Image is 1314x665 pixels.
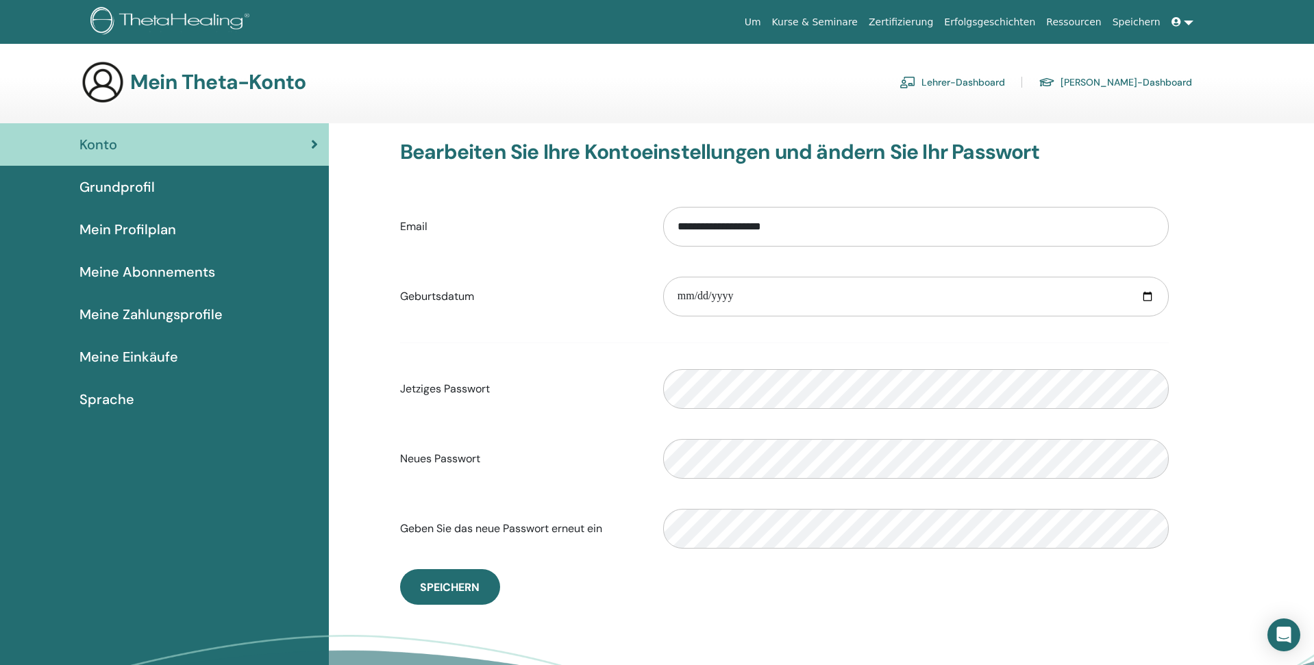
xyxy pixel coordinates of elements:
span: Konto [79,134,117,155]
h3: Bearbeiten Sie Ihre Kontoeinstellungen und ändern Sie Ihr Passwort [400,140,1169,164]
a: Erfolgsgeschichten [939,10,1041,35]
label: Jetziges Passwort [390,376,653,402]
h3: Mein Theta-Konto [130,70,306,95]
button: Speichern [400,569,500,605]
a: [PERSON_NAME]-Dashboard [1039,71,1192,93]
span: Meine Abonnements [79,262,215,282]
img: graduation-cap.svg [1039,77,1055,88]
a: Kurse & Seminare [767,10,863,35]
span: Grundprofil [79,177,155,197]
div: Open Intercom Messenger [1267,618,1300,651]
img: chalkboard-teacher.svg [900,76,916,88]
a: Um [739,10,767,35]
span: Speichern [420,580,480,594]
span: Mein Profilplan [79,219,176,240]
a: Ressourcen [1041,10,1106,35]
a: Zertifizierung [863,10,939,35]
label: Geben Sie das neue Passwort erneut ein [390,516,653,542]
img: logo.png [90,7,254,38]
a: Speichern [1107,10,1166,35]
span: Sprache [79,389,134,410]
span: Meine Einkäufe [79,347,178,367]
label: Geburtsdatum [390,284,653,310]
a: Lehrer-Dashboard [900,71,1005,93]
span: Meine Zahlungsprofile [79,304,223,325]
label: Neues Passwort [390,446,653,472]
label: Email [390,214,653,240]
img: generic-user-icon.jpg [81,60,125,104]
